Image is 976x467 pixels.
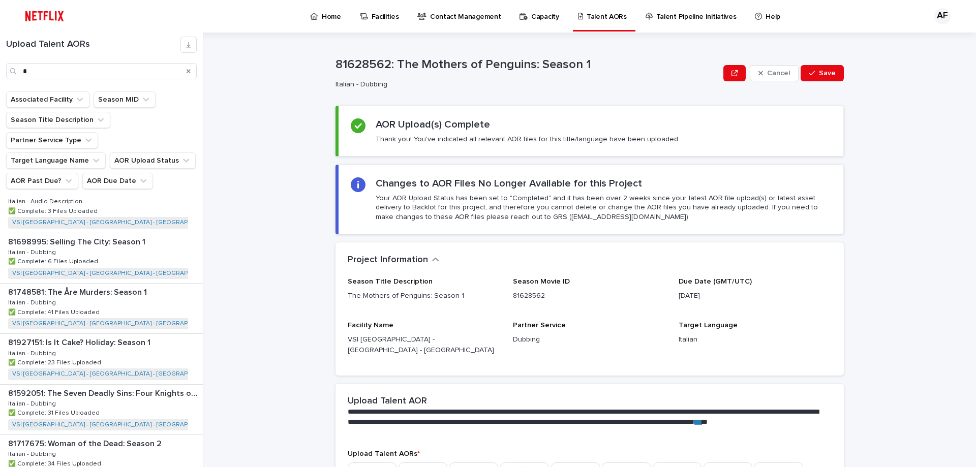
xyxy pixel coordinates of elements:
button: Season MID [94,91,156,108]
p: 81748581: The Åre Murders: Season 1 [8,286,149,297]
p: Your AOR Upload Status has been set to "Completed" and it has been over 2 weeks since your latest... [376,194,831,222]
span: Facility Name [348,322,393,329]
button: Save [801,65,844,81]
p: ✅ Complete: 41 Files Uploaded [8,307,102,316]
button: Project Information [348,255,439,266]
h2: Upload Talent AOR [348,396,427,407]
p: ✅ Complete: 6 Files Uploaded [8,256,100,265]
a: VSI [GEOGRAPHIC_DATA] - [GEOGRAPHIC_DATA] - [GEOGRAPHIC_DATA] [12,270,218,277]
button: Target Language Name [6,152,106,169]
p: 81717675: Woman of the Dead: Season 2 [8,437,164,449]
h1: Upload Talent AORs [6,39,180,50]
a: VSI [GEOGRAPHIC_DATA] - [GEOGRAPHIC_DATA] - [GEOGRAPHIC_DATA] [12,421,218,428]
p: 81927151: Is It Cake? Holiday: Season 1 [8,336,152,348]
div: AF [934,8,951,24]
h2: Project Information [348,255,428,266]
button: AOR Upload Status [110,152,196,169]
span: Save [819,70,836,77]
a: VSI [GEOGRAPHIC_DATA] - [GEOGRAPHIC_DATA] - [GEOGRAPHIC_DATA] [12,370,218,378]
p: ✅ Complete: 3 Files Uploaded [8,206,100,215]
p: ✅ Complete: 31 Files Uploaded [8,408,102,417]
img: ifQbXi3ZQGMSEF7WDB7W [20,6,69,26]
h2: AOR Upload(s) Complete [376,118,490,131]
button: Associated Facility [6,91,89,108]
p: The Mothers of Penguins: Season 1 [348,291,501,301]
p: Italian - Dubbing [8,449,58,458]
p: Italian - Dubbing [8,297,58,306]
button: Partner Service Type [6,132,98,148]
p: Italian - Dubbing [8,398,58,408]
p: 81628562: The Mothers of Penguins: Season 1 [335,57,719,72]
a: VSI [GEOGRAPHIC_DATA] - [GEOGRAPHIC_DATA] - [GEOGRAPHIC_DATA] [12,219,218,226]
p: 81592051: The Seven Deadly Sins: Four Knights of the Apocalypse: Season 2 [8,387,201,398]
p: Italian - Audio Description [8,196,84,205]
span: Season Movie ID [513,278,570,285]
p: VSI [GEOGRAPHIC_DATA] - [GEOGRAPHIC_DATA] - [GEOGRAPHIC_DATA] [348,334,501,356]
p: 81628562 [513,291,666,301]
button: AOR Due Date [82,173,153,189]
button: Season Title Description [6,112,110,128]
p: Italian - Dubbing [335,80,715,89]
span: Partner Service [513,322,566,329]
span: Cancel [767,70,790,77]
button: AOR Past Due? [6,173,78,189]
span: Upload Talent AORs [348,450,420,457]
a: VSI [GEOGRAPHIC_DATA] - [GEOGRAPHIC_DATA] - [GEOGRAPHIC_DATA] [12,320,218,327]
input: Search [6,63,197,79]
span: Due Date (GMT/UTC) [679,278,752,285]
span: Target Language [679,322,738,329]
h2: Changes to AOR Files No Longer Available for this Project [376,177,642,190]
button: Cancel [750,65,799,81]
p: 81698995: Selling The City: Season 1 [8,235,147,247]
p: Italian - Dubbing [8,348,58,357]
span: Season Title Description [348,278,433,285]
p: ✅ Complete: 23 Files Uploaded [8,357,103,366]
p: Thank you! You've indicated all relevant AOR files for this title/language have been uploaded. [376,135,680,144]
p: Italian - Dubbing [8,247,58,256]
p: [DATE] [679,291,832,301]
p: Italian [679,334,832,345]
p: Dubbing [513,334,666,345]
